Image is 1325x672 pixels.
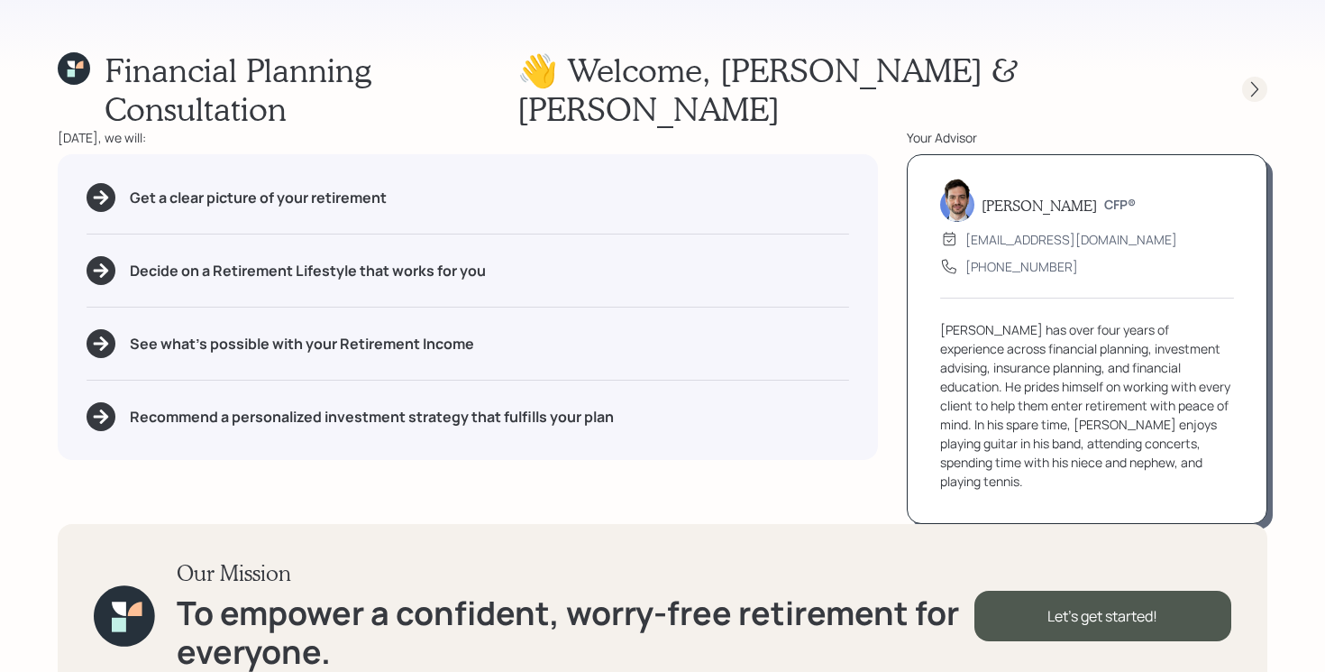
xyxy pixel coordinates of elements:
h5: Decide on a Retirement Lifestyle that works for you [130,262,486,280]
h6: CFP® [1104,198,1136,213]
div: [DATE], we will: [58,128,878,147]
div: [PHONE_NUMBER] [965,257,1078,276]
h5: See what's possible with your Retirement Income [130,336,474,353]
h5: Recommend a personalized investment strategy that fulfills your plan [130,409,614,426]
h5: Get a clear picture of your retirement [130,189,387,207]
div: Let's get started! [974,591,1231,641]
h3: Our Mission [177,560,974,586]
div: [EMAIL_ADDRESS][DOMAIN_NAME] [965,230,1177,249]
div: Your Advisor [907,128,1267,147]
img: jonah-coleman-headshot.png [940,179,974,222]
h1: Financial Planning Consultation [105,51,517,128]
h1: To empower a confident, worry-free retirement for everyone. [177,594,974,671]
h1: 👋 Welcome , [PERSON_NAME] & [PERSON_NAME] [517,51,1210,128]
h5: [PERSON_NAME] [982,197,1097,214]
div: [PERSON_NAME] has over four years of experience across financial planning, investment advising, i... [940,320,1234,491]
